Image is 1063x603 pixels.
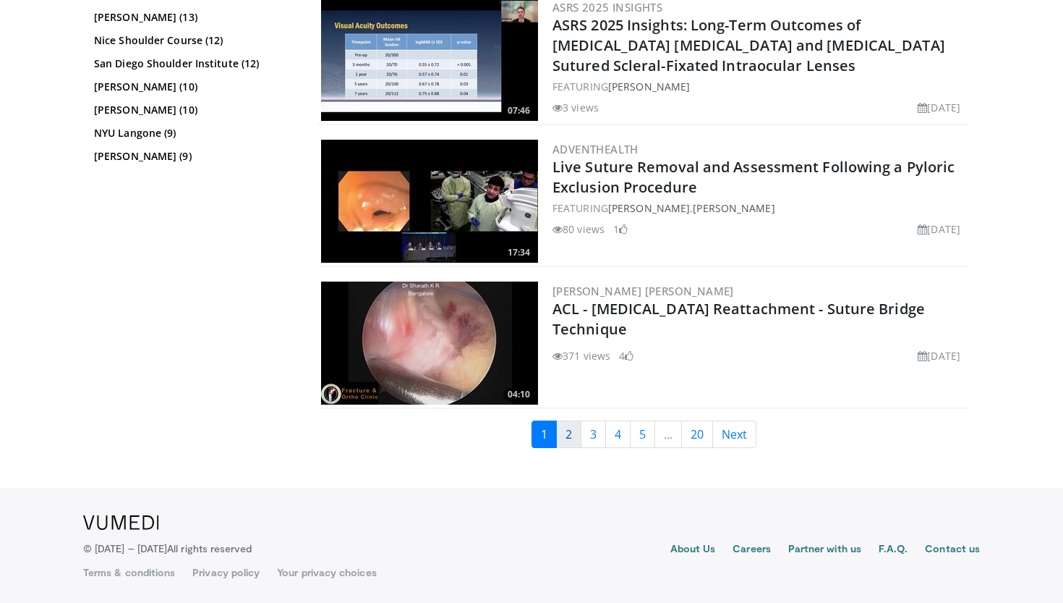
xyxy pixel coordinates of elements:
div: FEATURING , [552,201,966,216]
a: [PERSON_NAME] (10) [94,80,293,94]
a: 1 [531,421,557,448]
a: 4 [605,421,631,448]
a: 2 [556,421,581,448]
li: [DATE] [918,222,960,237]
a: Your privacy choices [277,565,376,580]
li: [DATE] [918,100,960,115]
img: 6e3b0d2c-32ab-44d2-a9f8-ddc85d947655.300x170_q85_crop-smart_upscale.jpg [321,140,538,263]
a: AdventHealth [552,142,639,156]
a: Contact us [925,541,980,559]
a: Privacy policy [192,565,260,580]
a: 17:34 [321,140,538,263]
span: All rights reserved [167,542,252,554]
a: About Us [670,541,716,559]
div: FEATURING [552,79,966,94]
span: 04:10 [503,388,534,401]
a: [PERSON_NAME] [608,80,690,93]
a: F.A.Q. [879,541,908,559]
a: NYU Langone (9) [94,126,293,140]
a: 20 [681,421,713,448]
img: 9ceb13c2-9a82-4528-9a30-1510405b6115.300x170_q85_crop-smart_upscale.jpg [321,282,538,405]
a: 5 [630,421,655,448]
a: [PERSON_NAME] (13) [94,10,293,25]
a: ACL - [MEDICAL_DATA] Reattachment - Suture Bridge Technique [552,299,925,339]
nav: Search results pages [318,421,969,448]
span: 17:34 [503,246,534,259]
a: Nice Shoulder Course (12) [94,33,293,48]
a: San Diego Shoulder Institute (12) [94,56,293,71]
a: Terms & conditions [83,565,175,580]
a: [PERSON_NAME] (10) [94,103,293,117]
a: [PERSON_NAME] [PERSON_NAME] [552,284,734,298]
a: Next [712,421,756,448]
li: 4 [619,348,633,363]
li: 3 views [552,100,599,115]
li: 80 views [552,222,605,237]
a: [PERSON_NAME] (9) [94,149,293,164]
span: 07:46 [503,104,534,117]
li: [DATE] [918,348,960,363]
li: 1 [613,222,628,237]
a: Live Suture Removal and Assessment Following a Pyloric Exclusion Procedure [552,157,955,197]
a: Careers [733,541,771,559]
img: VuMedi Logo [83,515,159,530]
a: [PERSON_NAME] [693,201,774,215]
a: 3 [581,421,606,448]
p: © [DATE] – [DATE] [83,541,252,556]
a: 04:10 [321,282,538,405]
li: 371 views [552,348,610,363]
a: [PERSON_NAME] [608,201,690,215]
a: ASRS 2025 Insights: Long-Term Outcomes of [MEDICAL_DATA] [MEDICAL_DATA] and [MEDICAL_DATA] Suture... [552,15,945,75]
a: Partner with us [788,541,861,559]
